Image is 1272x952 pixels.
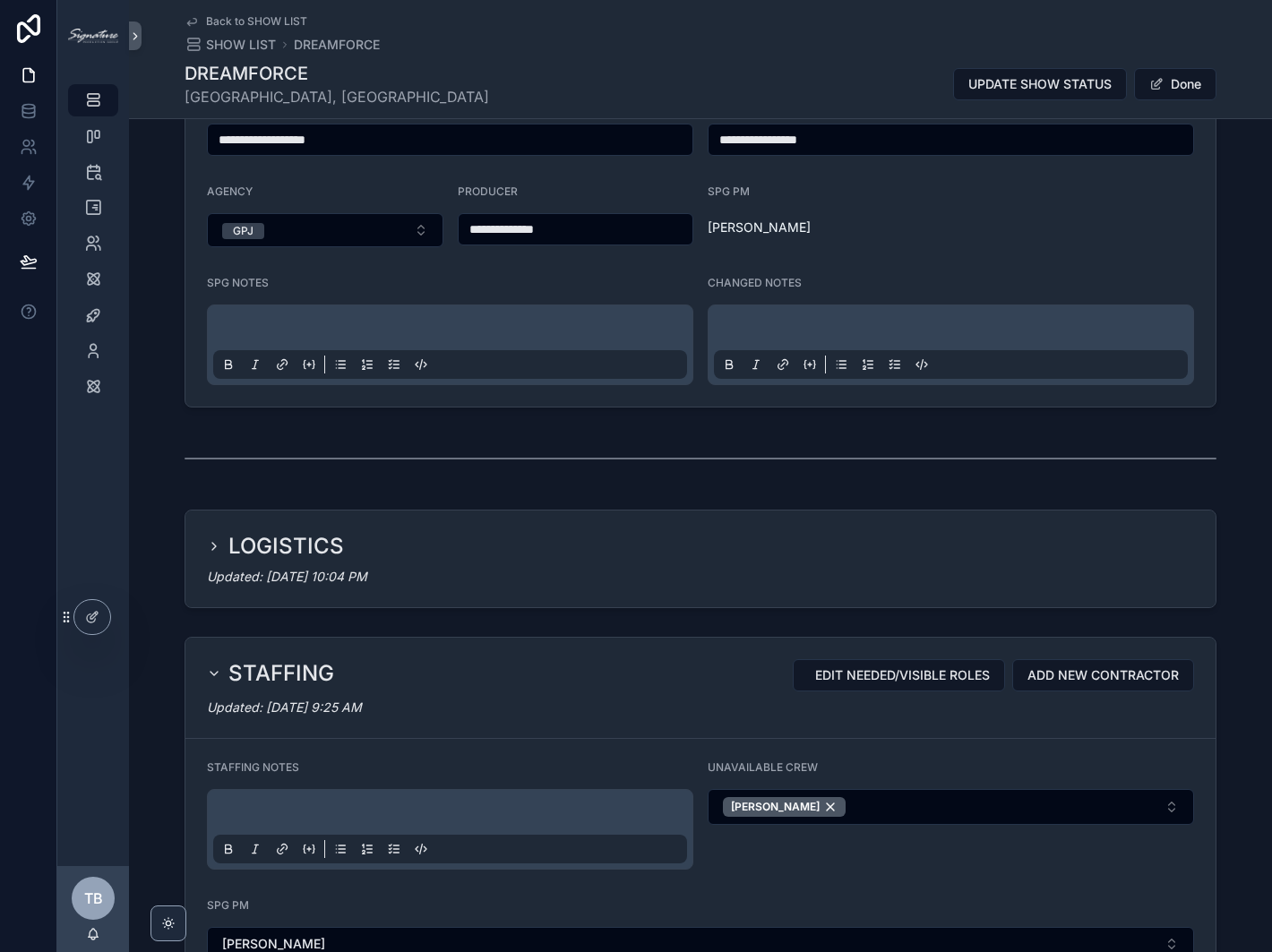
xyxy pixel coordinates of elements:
span: UPDATE SHOW STATUS [968,75,1112,93]
em: Updated: [DATE] 10:04 PM [207,569,367,584]
span: EDIT NEEDED/VISIBLE ROLES [815,666,990,684]
em: Updated: [DATE] 9:25 AM [207,699,362,715]
span: [PERSON_NAME] [708,219,811,236]
span: CHANGED NOTES [708,276,802,289]
div: GPJ [233,223,254,239]
span: AGENCY [207,184,253,198]
button: UPDATE SHOW STATUS [953,68,1127,100]
span: ADD NEW CONTRACTOR [1027,666,1179,684]
button: EDIT NEEDED/VISIBLE ROLES [793,659,1005,691]
h2: STAFFING [228,659,334,688]
a: DREAMFORCE [294,36,380,54]
div: scrollable content [57,72,129,426]
span: Back to SHOW LIST [206,14,307,29]
h1: DREAMFORCE [185,61,489,86]
h2: LOGISTICS [228,532,344,561]
span: SPG PM [708,184,750,198]
span: SPG PM [207,898,249,912]
a: SHOW LIST [185,36,276,54]
button: Select Button [207,213,443,247]
span: TB [84,888,103,909]
button: Unselect 90 [723,797,846,817]
span: [GEOGRAPHIC_DATA], [GEOGRAPHIC_DATA] [185,86,489,107]
span: PRODUCER [458,184,518,198]
button: Select Button [708,789,1194,825]
span: [PERSON_NAME] [731,800,820,814]
button: ADD NEW CONTRACTOR [1012,659,1194,691]
img: App logo [68,29,118,43]
span: STAFFING NOTES [207,760,299,774]
a: Back to SHOW LIST [185,14,307,29]
span: UNAVAILABLE CREW [708,760,818,774]
button: Done [1134,68,1216,100]
span: SHOW LIST [206,36,276,54]
span: SPG NOTES [207,276,269,289]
